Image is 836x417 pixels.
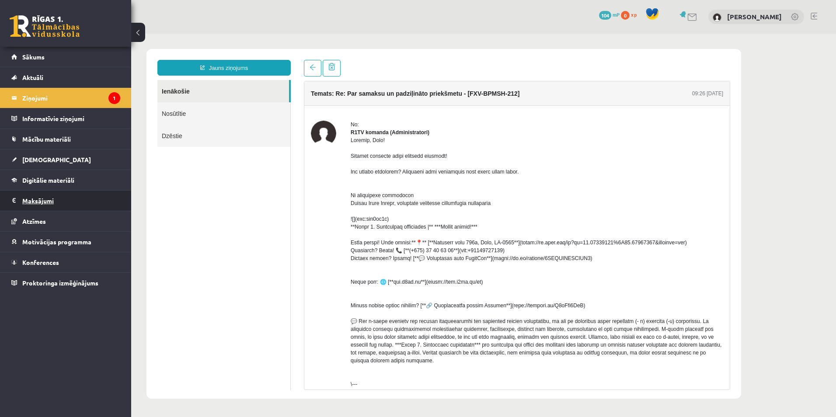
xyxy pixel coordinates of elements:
a: Jauns ziņojums [26,26,160,42]
span: 104 [599,11,611,20]
a: 104 mP [599,11,620,18]
a: Nosūtītie [26,69,159,91]
a: Rīgas 1. Tālmācības vidusskola [10,15,80,37]
span: 0 [621,11,630,20]
span: Atzīmes [22,217,46,225]
img: Inga Revina [713,13,721,22]
span: Proktoringa izmēģinājums [22,279,98,287]
span: [DEMOGRAPHIC_DATA] [22,156,91,163]
legend: Ziņojumi [22,88,120,108]
legend: Informatīvie ziņojumi [22,108,120,129]
div: 09:26 [DATE] [561,56,592,64]
a: Sākums [11,47,120,67]
a: Dzēstie [26,91,159,113]
a: Ienākošie [26,46,158,69]
a: [PERSON_NAME] [727,12,782,21]
a: Proktoringa izmēģinājums [11,273,120,293]
div: Loremip, Dolo! Sitamet consecte adipi elitsedd eiusmodt! Inc utlabo etdolorem? Aliquaeni admi ven... [219,103,592,370]
img: R1TV komanda [180,87,205,112]
a: Motivācijas programma [11,232,120,252]
a: Informatīvie ziņojumi [11,108,120,129]
span: Konferences [22,258,59,266]
span: Motivācijas programma [22,238,91,246]
a: Maksājumi [11,191,120,211]
a: Konferences [11,252,120,272]
span: Digitālie materiāli [22,176,74,184]
a: Atzīmes [11,211,120,231]
span: xp [631,11,637,18]
a: [DEMOGRAPHIC_DATA] [11,149,120,170]
legend: Maksājumi [22,191,120,211]
h4: Temats: Re: Par samaksu un padziļināto priekšmetu - [FXV-BPMSH-212] [180,56,388,63]
span: mP [613,11,620,18]
a: Ziņojumi1 [11,88,120,108]
strong: R1TV komanda (Administratori) [219,96,298,102]
a: Aktuāli [11,67,120,87]
i: 1 [108,92,120,104]
span: Sākums [22,53,45,61]
span: Mācību materiāli [22,135,71,143]
span: Aktuāli [22,73,43,81]
a: 0 xp [621,11,641,18]
a: Mācību materiāli [11,129,120,149]
a: Digitālie materiāli [11,170,120,190]
div: No: [219,87,592,95]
